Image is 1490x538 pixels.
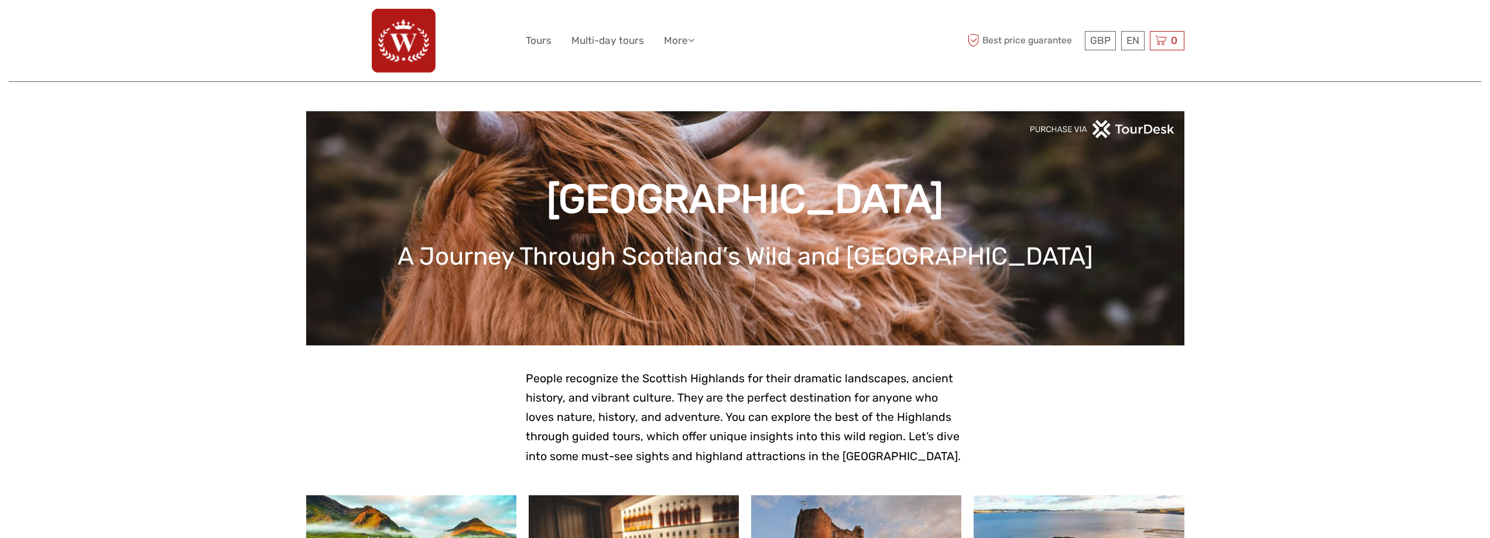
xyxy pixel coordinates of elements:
a: Tours [526,32,552,49]
h1: [GEOGRAPHIC_DATA] [324,176,1167,223]
span: Best price guarantee [965,31,1082,50]
h1: A Journey Through Scotland’s Wild and [GEOGRAPHIC_DATA] [324,242,1167,271]
a: More [664,32,694,49]
img: 742-83ef3242-0fcf-4e4b-9c00-44b4ddc54f43_logo_big.png [372,9,436,73]
span: People recognize the Scottish Highlands for their dramatic landscapes, ancient history, and vibra... [526,372,961,463]
img: PurchaseViaTourDeskwhite.png [1029,120,1176,138]
span: GBP [1090,35,1111,46]
div: EN [1121,31,1145,50]
span: 0 [1169,35,1179,46]
a: Multi-day tours [571,32,644,49]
